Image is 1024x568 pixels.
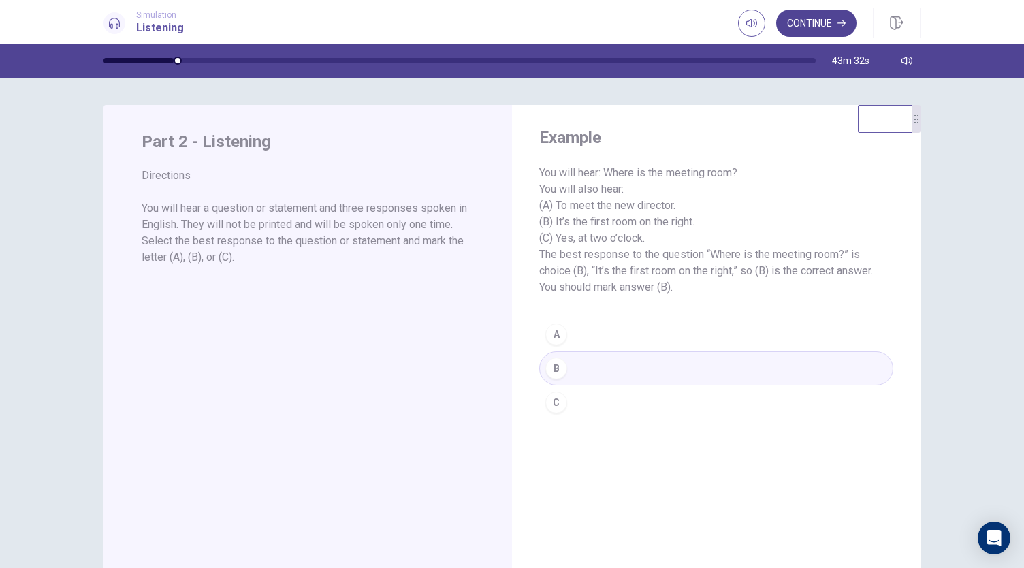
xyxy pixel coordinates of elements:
h4: Example [539,127,893,148]
div: Open Intercom Messenger [978,522,1010,554]
button: Continue [776,10,857,37]
h1: Listening [136,20,184,36]
span: Simulation [136,10,184,20]
p: You will hear a question or statement and three responses spoken in English. They will not be pri... [142,200,474,266]
span: Directions [142,168,474,184]
span: Part 2 - Listening [142,132,474,151]
span: You will hear: Where is the meeting room? You will also hear: (A) To meet the new director. (B) I... [539,165,893,296]
span: 43m 32s [832,55,869,66]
